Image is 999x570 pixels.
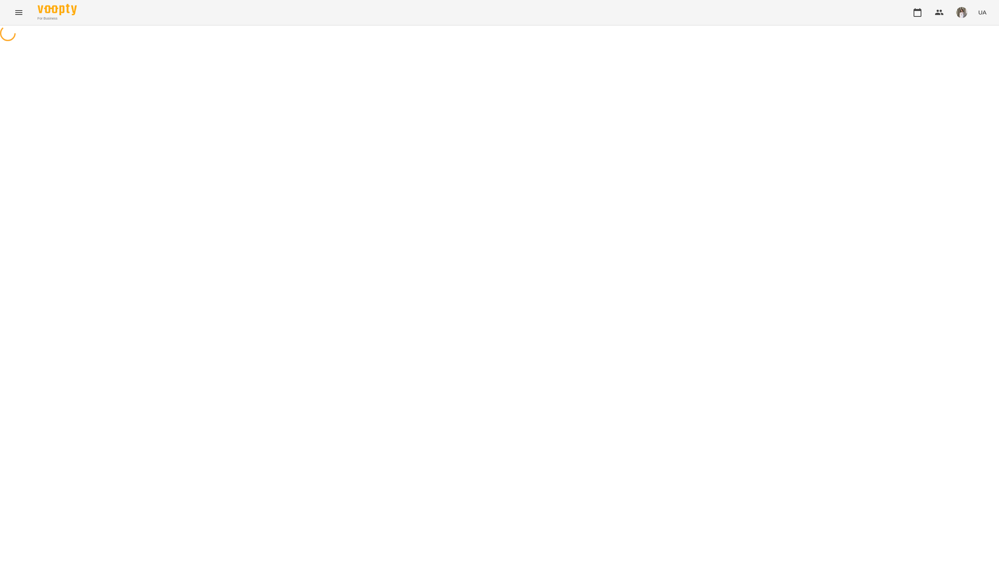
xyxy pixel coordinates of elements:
button: UA [975,5,990,20]
span: UA [978,8,986,16]
img: 364895220a4789552a8225db6642e1db.jpeg [956,7,967,18]
img: Voopty Logo [38,4,77,15]
span: For Business [38,16,77,21]
button: Menu [9,3,28,22]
